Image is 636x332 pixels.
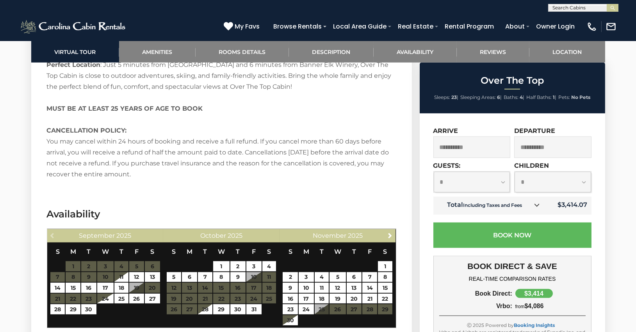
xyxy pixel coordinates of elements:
[289,41,374,63] a: Description
[81,304,96,314] a: 30
[515,304,525,309] span: from
[439,276,586,282] h4: REAL-TIME COMPARISON RATES
[198,272,212,282] a: 7
[347,272,362,282] a: 6
[329,20,390,33] a: Local Area Guide
[66,283,80,293] a: 15
[514,162,549,169] label: Children
[434,94,450,100] span: Sleeps:
[200,232,226,239] span: October
[283,294,298,304] a: 16
[362,272,377,282] a: 7
[439,262,586,271] h3: BOOK DIRECT & SAVE
[378,283,392,293] a: 15
[97,283,114,293] a: 17
[362,283,377,293] a: 14
[387,232,393,239] span: Next
[213,261,230,271] a: 1
[267,248,271,255] span: Saturday
[315,294,329,304] a: 18
[514,127,555,135] label: Departure
[378,261,392,271] a: 1
[20,19,128,34] img: White-1-2.png
[362,294,377,304] a: 21
[320,248,324,255] span: Tuesday
[532,20,579,33] a: Owner Login
[299,272,314,282] a: 3
[546,197,591,215] td: $3,414.07
[460,92,502,102] li: |
[433,223,591,248] button: Book Now
[352,248,356,255] span: Thursday
[383,248,387,255] span: Saturday
[235,22,260,31] span: My Favs
[330,283,346,293] a: 12
[439,322,586,328] div: Ⓒ 2025 Powered by
[119,248,123,255] span: Thursday
[504,92,524,102] li: |
[114,272,128,282] a: 11
[504,94,518,100] span: Baths:
[66,304,80,314] a: 29
[262,261,276,271] a: 4
[439,290,513,297] div: Book Direct:
[433,197,546,215] td: Total
[385,230,395,240] a: Next
[457,41,529,63] a: Reviews
[347,294,362,304] a: 20
[81,283,96,293] a: 16
[394,20,437,33] a: Real Estate
[47,207,396,221] h3: Availability
[236,248,240,255] span: Thursday
[586,21,597,32] img: phone-regular-white.png
[129,294,144,304] a: 26
[334,248,341,255] span: Wednesday
[246,304,262,314] a: 31
[330,272,346,282] a: 5
[606,21,616,32] img: mail-regular-white.png
[230,261,246,271] a: 2
[187,248,192,255] span: Monday
[330,294,346,304] a: 19
[116,232,131,239] span: 2025
[439,303,513,310] div: Vrbo:
[50,283,65,293] a: 14
[135,248,139,255] span: Friday
[501,20,529,33] a: About
[571,94,590,100] strong: No Pets
[47,105,203,134] strong: MUST BE AT LEAST 25 YEARS OF AGE TO BOOK CANCELLATION POLICY:
[269,20,326,33] a: Browse Rentals
[422,75,603,86] h2: Over The Top
[283,272,298,282] a: 2
[246,261,262,271] a: 3
[463,202,522,208] small: Including Taxes and Fees
[213,272,230,282] a: 8
[451,94,457,100] strong: 23
[56,248,60,255] span: Sunday
[526,92,556,102] li: |
[119,41,196,63] a: Amenities
[529,41,605,63] a: Location
[283,304,298,314] a: 23
[79,232,115,239] span: September
[145,294,160,304] a: 27
[70,248,76,255] span: Monday
[374,41,457,63] a: Availability
[433,127,458,135] label: Arrive
[378,272,392,282] a: 8
[283,283,298,293] a: 9
[313,232,346,239] span: November
[213,304,230,314] a: 29
[102,248,109,255] span: Wednesday
[378,294,392,304] a: 22
[218,248,225,255] span: Wednesday
[558,94,570,100] span: Pets:
[460,94,496,100] span: Sleeping Areas:
[434,92,458,102] li: |
[198,304,212,314] a: 28
[315,272,329,282] a: 4
[368,248,372,255] span: Friday
[433,162,461,169] label: Guests:
[497,94,500,100] strong: 6
[167,272,181,282] a: 5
